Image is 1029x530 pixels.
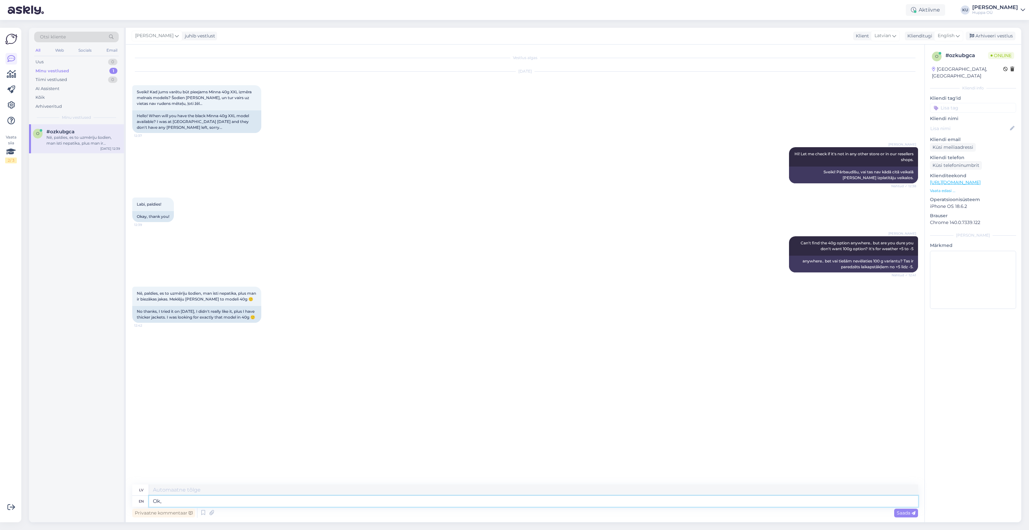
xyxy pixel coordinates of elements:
div: Kliendi info [930,85,1016,91]
div: anywhere.. bet vai tiešām nevēlaties 100 g variantu? Tas ir paredzēts laikapstākļiem no +5 līdz -5. [789,256,918,272]
div: All [34,46,42,55]
div: Klient [853,33,869,39]
div: en [139,496,144,507]
div: Vestlus algas [132,55,918,61]
div: Tiimi vestlused [35,76,67,83]
span: o [935,54,938,59]
div: 2 / 3 [5,158,17,163]
div: Küsi telefoninumbrit [930,161,982,170]
div: Küsi meiliaadressi [930,143,976,152]
span: Minu vestlused [62,115,91,120]
div: 0 [108,76,117,83]
p: Vaata edasi ... [930,188,1016,194]
div: Arhiveeri vestlus [966,32,1015,40]
div: Privaatne kommentaar [132,509,195,517]
span: English [938,32,954,39]
span: Nähtud ✓ 12:41 [892,273,916,278]
div: Socials [77,46,93,55]
p: Kliendi telefon [930,154,1016,161]
div: Hello! When will you have the black Minna 40g XXL model available? I was at [GEOGRAPHIC_DATA] [DA... [132,110,261,133]
p: Märkmed [930,242,1016,249]
div: Sveiki! Pārbaudīšu, vai tas nav kādā citā veikalā [PERSON_NAME] izplatītāju veikalos. [789,167,918,183]
div: [PERSON_NAME] [930,232,1016,238]
div: 1 [109,68,117,74]
span: Nē, paldies, es to uzmērīju šodien, man īsti nepatika, plus man ir biezākas jakas. Meklēju [PERSO... [137,291,257,301]
span: Labi, paldies! [137,202,161,207]
div: Arhiveeritud [35,103,62,110]
img: Askly Logo [5,33,17,45]
span: 12:39 [134,222,158,227]
div: Email [105,46,119,55]
span: 12:42 [134,323,158,328]
span: 12:37 [134,133,158,138]
input: Lisa tag [930,103,1016,113]
div: KU [961,5,970,15]
textarea: Ok, [149,496,918,507]
div: [PERSON_NAME] [972,5,1018,10]
div: Kõik [35,94,45,101]
div: Klienditugi [905,33,932,39]
p: Chrome 140.0.7339.122 [930,219,1016,226]
div: [GEOGRAPHIC_DATA], [GEOGRAPHIC_DATA] [932,66,1003,79]
p: Kliendi email [930,136,1016,143]
div: [DATE] 12:39 [100,146,120,151]
div: 0 [108,59,117,65]
div: juhib vestlust [182,33,215,39]
span: Sveiki! Kad jums varētu būt pieejams Minna 40g XXL izmēra melnais modelis? Šodien [PERSON_NAME], ... [137,89,253,106]
div: No thanks, I tried it on [DATE], I didn't really like it, plus I have thicker jackets. I was look... [132,306,261,323]
span: Hi! Let me check if it's not in any other store or in our resellers shops. [794,151,914,162]
a: [URL][DOMAIN_NAME] [930,179,981,185]
span: [PERSON_NAME] [888,231,916,236]
span: Latvian [874,32,891,39]
p: Klienditeekond [930,172,1016,179]
div: Vaata siia [5,134,17,163]
span: Otsi kliente [40,34,66,40]
input: Lisa nimi [930,125,1009,132]
p: Brauser [930,212,1016,219]
span: [PERSON_NAME] [135,32,174,39]
div: # ozkubgca [945,52,988,59]
div: AI Assistent [35,86,59,92]
p: Kliendi tag'id [930,95,1016,102]
p: Operatsioonisüsteem [930,196,1016,203]
div: [DATE] [132,68,918,74]
span: #ozkubgca [46,129,75,135]
div: Okay, thank you! [132,211,174,222]
div: Uus [35,59,44,65]
div: Minu vestlused [35,68,69,74]
p: Kliendi nimi [930,115,1016,122]
div: Web [54,46,65,55]
p: iPhone OS 18.6.2 [930,203,1016,210]
span: Nähtud ✓ 12:38 [891,184,916,189]
span: Online [988,52,1014,59]
a: [PERSON_NAME]Huppa OÜ [972,5,1025,15]
div: lv [139,484,144,495]
span: [PERSON_NAME] [888,142,916,147]
div: Huppa OÜ [972,10,1018,15]
span: o [36,131,39,136]
div: Aktiivne [906,4,945,16]
span: Can't find the 40g option anywhere.. but are you dure you don't want 100g option? It's for weathe... [801,240,914,251]
span: Saada [897,510,915,516]
div: Nē, paldies, es to uzmērīju šodien, man īsti nepatika, plus man ir biezākas jakas. Meklēju [PERSO... [46,135,120,146]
